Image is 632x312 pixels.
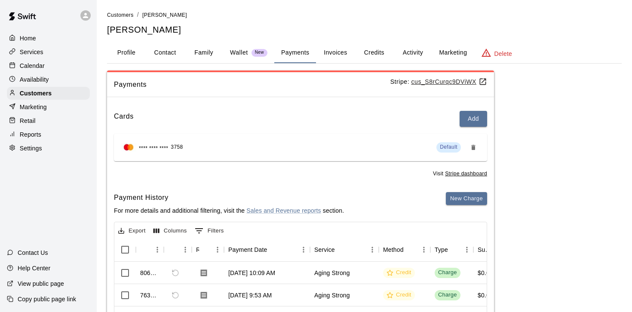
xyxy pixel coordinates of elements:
[107,43,146,63] button: Profile
[411,78,487,85] a: cus_S8rCurqc9DViWX
[20,130,41,139] p: Reports
[136,238,164,262] div: Id
[433,170,487,178] span: Visit
[297,243,310,256] button: Menu
[107,24,622,36] h5: [PERSON_NAME]
[246,207,321,214] a: Sales and Revenue reports
[310,238,379,262] div: Service
[252,50,267,55] span: New
[494,49,512,58] p: Delete
[478,291,493,300] div: $0.00
[107,10,622,20] nav: breadcrumb
[379,238,430,262] div: Method
[230,48,248,57] p: Wallet
[7,46,90,58] a: Services
[18,248,48,257] p: Contact Us
[314,238,335,262] div: Service
[274,43,316,63] button: Payments
[460,243,473,256] button: Menu
[7,59,90,72] a: Calendar
[151,243,164,256] button: Menu
[7,128,90,141] a: Reports
[7,32,90,45] a: Home
[445,171,487,177] a: Stripe dashboard
[387,291,411,299] div: Credit
[314,269,350,277] div: Aging Strong
[211,243,224,256] button: Menu
[114,206,344,215] p: For more details and additional filtering, visit the section.
[20,34,36,43] p: Home
[107,11,134,18] a: Customers
[137,10,139,19] li: /
[20,48,43,56] p: Services
[20,144,42,153] p: Settings
[171,143,183,152] span: 3758
[114,192,344,203] h6: Payment History
[121,143,136,152] img: Credit card brand logo
[179,243,192,256] button: Menu
[193,224,226,238] button: Show filters
[196,288,212,303] button: Download Receipt
[228,269,275,277] div: Sep 9, 2025, 10:09 AM
[390,77,487,86] p: Stripe:
[107,12,134,18] span: Customers
[20,89,52,98] p: Customers
[114,79,390,90] span: Payments
[7,73,90,86] a: Availability
[20,61,45,70] p: Calendar
[142,12,187,18] span: [PERSON_NAME]
[267,244,279,256] button: Sort
[18,279,64,288] p: View public page
[196,238,199,262] div: Receipt
[387,269,411,277] div: Credit
[168,288,183,303] span: Refund payment
[196,265,212,281] button: Download Receipt
[199,244,211,256] button: Sort
[440,144,457,150] span: Default
[114,111,134,127] h6: Cards
[228,238,267,262] div: Payment Date
[7,101,90,113] a: Marketing
[404,244,416,256] button: Sort
[140,244,152,256] button: Sort
[366,243,379,256] button: Menu
[316,43,355,63] button: Invoices
[448,244,460,256] button: Sort
[164,238,192,262] div: Refund
[184,43,223,63] button: Family
[224,238,310,262] div: Payment Date
[438,291,457,299] div: Charge
[20,116,36,125] p: Retail
[228,291,272,300] div: Aug 19, 2025, 9:53 AM
[18,295,76,303] p: Copy public page link
[335,244,347,256] button: Sort
[417,243,430,256] button: Menu
[355,43,393,63] button: Credits
[192,238,224,262] div: Receipt
[7,142,90,155] a: Settings
[7,87,90,100] a: Customers
[478,269,493,277] div: $0.00
[432,43,474,63] button: Marketing
[168,266,183,280] span: Refund payment
[151,224,189,238] button: Select columns
[7,114,90,127] a: Retail
[314,291,350,300] div: Aging Strong
[383,238,404,262] div: Method
[478,238,491,262] div: Subtotal
[140,291,160,300] div: 763897
[168,244,180,256] button: Sort
[460,111,487,127] button: Add
[140,269,160,277] div: 806330
[430,238,473,262] div: Type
